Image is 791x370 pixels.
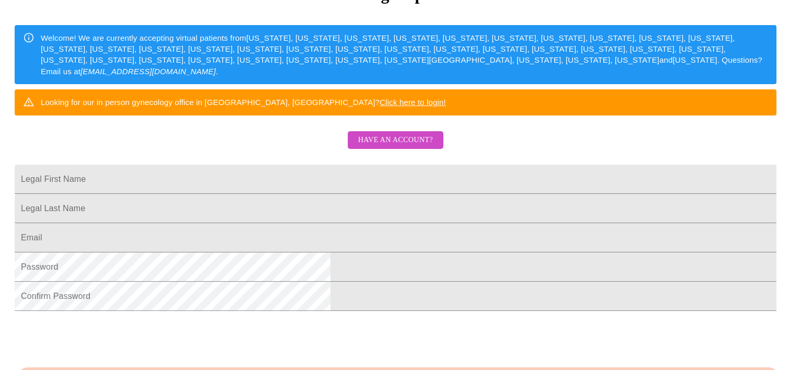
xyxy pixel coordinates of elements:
em: [EMAIL_ADDRESS][DOMAIN_NAME] [81,67,216,76]
div: Welcome! We are currently accepting virtual patients from [US_STATE], [US_STATE], [US_STATE], [US... [41,28,768,82]
a: Have an account? [345,143,446,152]
div: Looking for our in person gynecology office in [GEOGRAPHIC_DATA], [GEOGRAPHIC_DATA]? [41,92,446,112]
a: Click here to login! [380,98,446,107]
button: Have an account? [348,131,443,149]
iframe: reCAPTCHA [15,316,174,357]
span: Have an account? [358,134,433,147]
